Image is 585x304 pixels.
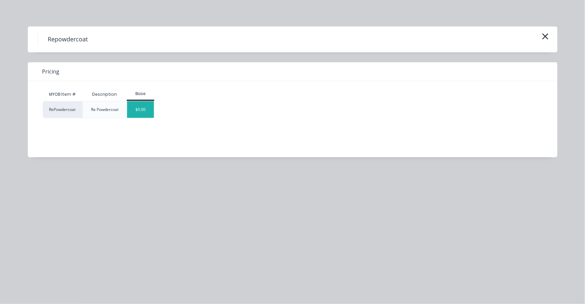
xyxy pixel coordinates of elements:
span: Pricing [42,68,60,76]
h4: Repowdercoat [38,33,98,46]
div: Re Powdercoat [91,107,119,113]
div: Base [127,91,154,97]
div: MYOB Item # [43,88,82,101]
div: RePowdercoat [43,101,82,118]
div: Description [87,86,122,103]
div: $0.00 [127,101,154,118]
